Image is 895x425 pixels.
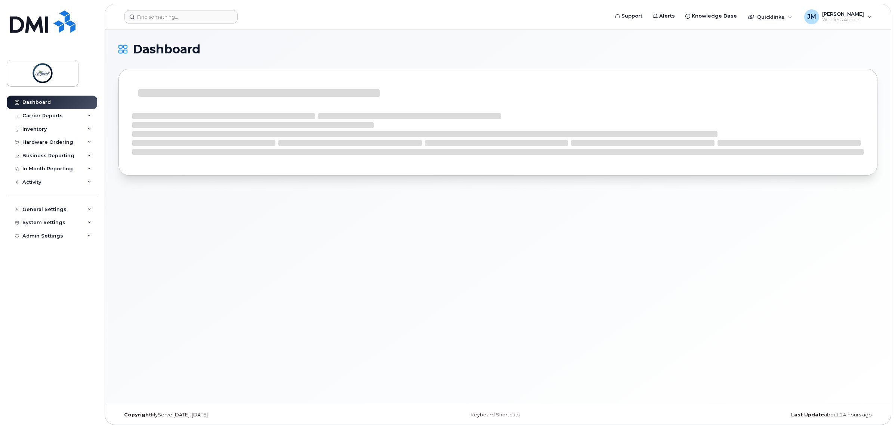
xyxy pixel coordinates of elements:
strong: Last Update [791,412,824,418]
strong: Copyright [124,412,151,418]
a: Keyboard Shortcuts [470,412,519,418]
span: Dashboard [133,44,200,55]
div: MyServe [DATE]–[DATE] [118,412,371,418]
div: about 24 hours ago [624,412,877,418]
